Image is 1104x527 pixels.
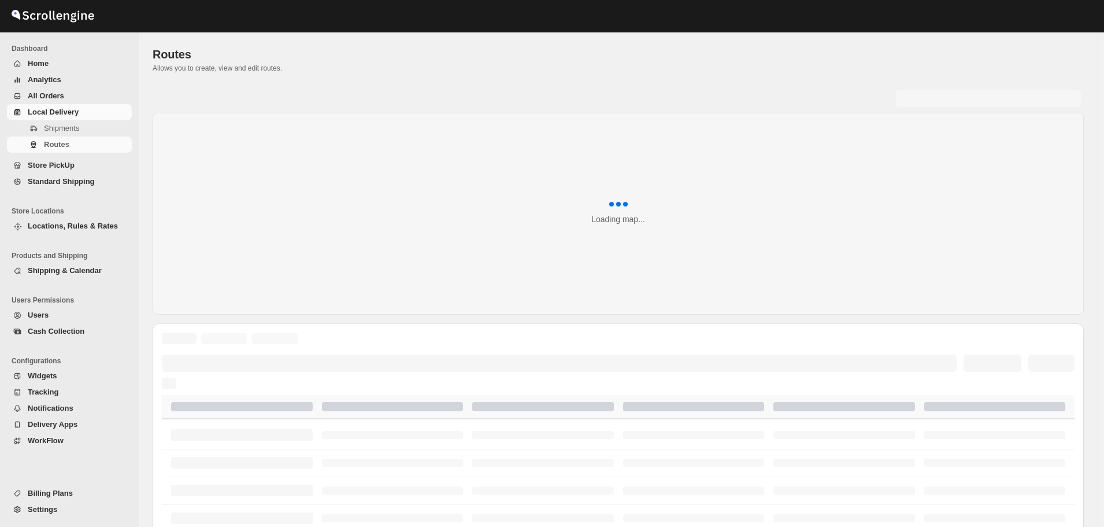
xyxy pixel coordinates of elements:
[12,44,133,53] span: Dashboard
[28,161,75,169] span: Store PickUp
[7,323,132,340] button: Cash Collection
[7,72,132,88] button: Analytics
[7,137,132,153] button: Routes
[28,327,84,336] span: Cash Collection
[7,120,132,137] button: Shipments
[28,91,64,100] span: All Orders
[28,75,61,84] span: Analytics
[28,59,49,68] span: Home
[28,404,73,412] span: Notifications
[28,489,73,497] span: Billing Plans
[28,266,102,275] span: Shipping & Calendar
[7,307,132,323] button: Users
[28,222,118,230] span: Locations, Rules & Rates
[44,140,69,149] span: Routes
[28,177,95,186] span: Standard Shipping
[12,251,133,260] span: Products and Shipping
[44,124,79,132] span: Shipments
[28,311,49,319] span: Users
[12,356,133,366] span: Configurations
[7,88,132,104] button: All Orders
[28,108,79,116] span: Local Delivery
[7,485,132,502] button: Billing Plans
[7,218,132,234] button: Locations, Rules & Rates
[12,207,133,216] span: Store Locations
[7,56,132,72] button: Home
[7,400,132,417] button: Notifications
[12,296,133,305] span: Users Permissions
[7,433,132,449] button: WorkFlow
[7,263,132,279] button: Shipping & Calendar
[7,502,132,518] button: Settings
[153,48,191,61] span: Routes
[153,64,1084,73] p: Allows you to create, view and edit routes.
[7,368,132,384] button: Widgets
[7,417,132,433] button: Delivery Apps
[28,420,77,429] span: Delivery Apps
[28,371,57,380] span: Widgets
[28,388,58,396] span: Tracking
[7,384,132,400] button: Tracking
[591,213,645,225] div: Loading map...
[28,505,57,514] span: Settings
[28,436,64,445] span: WorkFlow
